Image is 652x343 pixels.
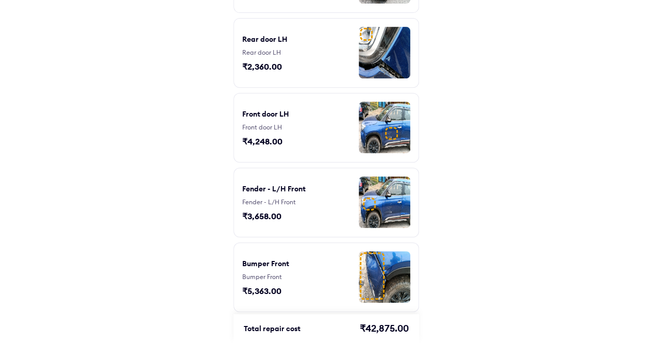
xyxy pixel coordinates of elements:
[359,102,410,153] img: image
[242,34,288,44] div: Rear door LH
[242,285,294,297] div: ₹5,363.00
[242,273,309,281] div: Bumper Front
[242,136,294,147] div: ₹4,248.00
[242,109,289,119] div: Front door LH
[242,61,294,72] div: ₹2,360.00
[244,322,300,335] div: Total repair cost
[242,210,294,222] div: ₹3,658.00
[242,258,289,269] div: Bumper Front
[242,48,309,57] div: Rear door LH
[359,27,410,78] img: image
[242,184,306,194] div: Fender - L/H Front
[359,251,410,303] img: image
[242,123,309,132] div: Front door LH
[359,176,410,228] img: image
[242,198,309,206] div: Fender - L/H Front
[360,322,409,335] div: ₹42,875.00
